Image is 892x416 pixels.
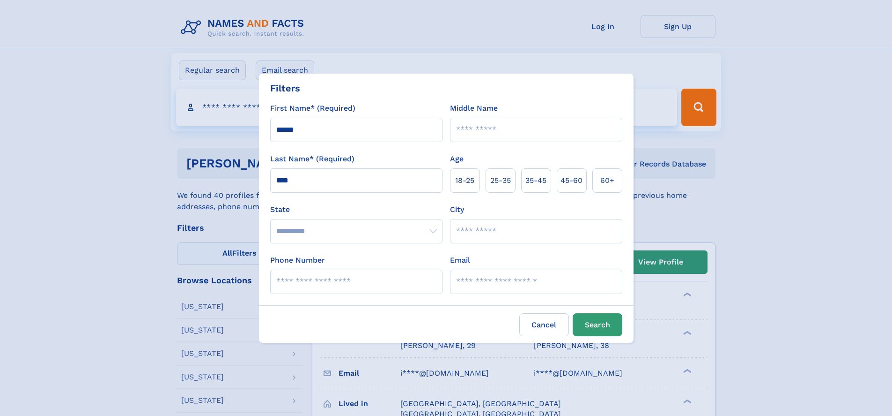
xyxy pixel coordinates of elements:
[270,204,442,215] label: State
[450,103,498,114] label: Middle Name
[270,153,354,165] label: Last Name* (Required)
[270,103,355,114] label: First Name* (Required)
[450,255,470,266] label: Email
[450,153,464,165] label: Age
[519,313,569,336] label: Cancel
[450,204,464,215] label: City
[600,175,614,186] span: 60+
[573,313,622,336] button: Search
[270,81,300,95] div: Filters
[490,175,511,186] span: 25‑35
[270,255,325,266] label: Phone Number
[560,175,582,186] span: 45‑60
[455,175,474,186] span: 18‑25
[525,175,546,186] span: 35‑45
